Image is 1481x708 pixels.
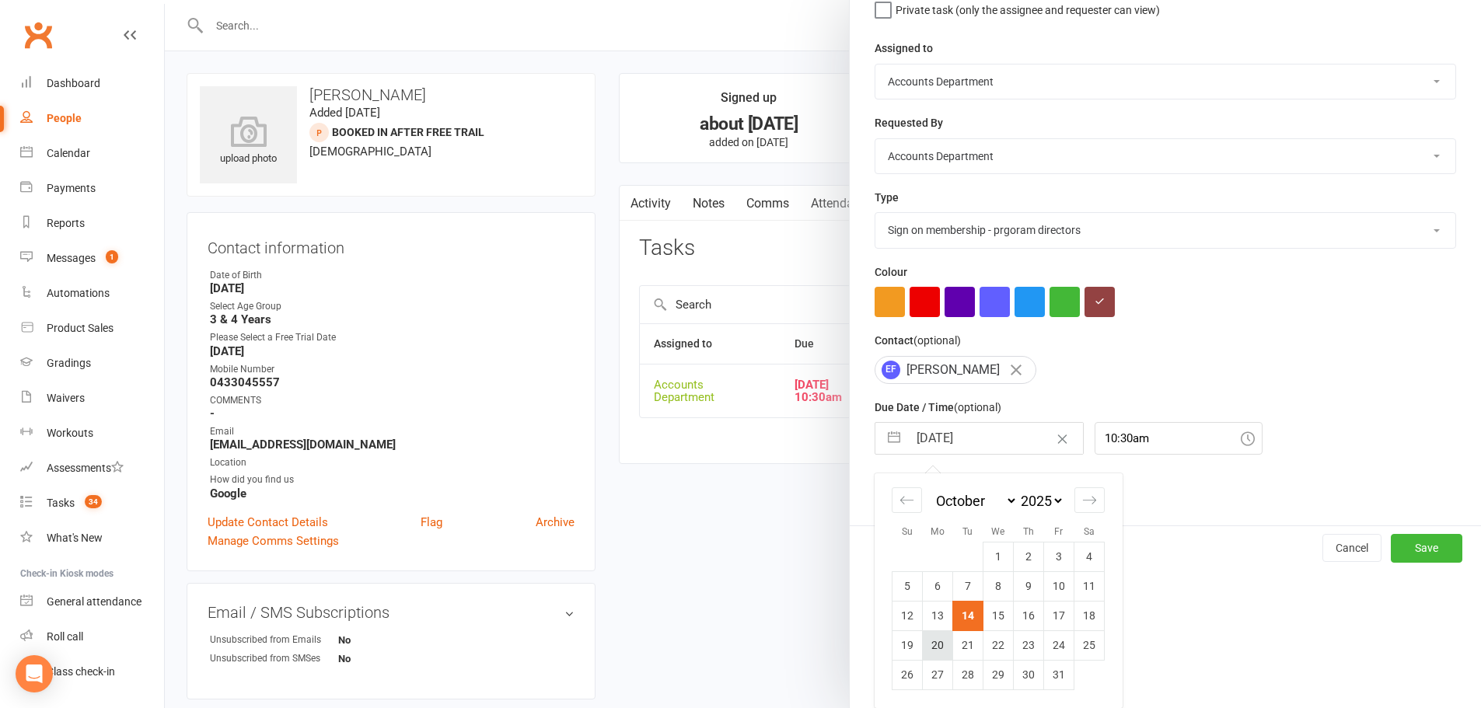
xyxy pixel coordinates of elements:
label: Type [875,189,899,206]
div: What's New [47,532,103,544]
a: Tasks 34 [20,486,164,521]
a: Roll call [20,619,164,654]
td: Monday, October 27, 2025 [923,660,953,689]
td: Thursday, October 23, 2025 [1014,630,1044,660]
td: Saturday, October 18, 2025 [1074,601,1105,630]
td: Tuesday, October 28, 2025 [953,660,983,689]
td: Thursday, October 2, 2025 [1014,542,1044,571]
a: People [20,101,164,136]
small: Su [902,526,913,537]
a: Reports [20,206,164,241]
td: Friday, October 17, 2025 [1044,601,1074,630]
a: Dashboard [20,66,164,101]
a: Payments [20,171,164,206]
small: (optional) [913,334,961,347]
td: Friday, October 10, 2025 [1044,571,1074,601]
td: Selected. Tuesday, October 14, 2025 [953,601,983,630]
a: Workouts [20,416,164,451]
td: Sunday, October 26, 2025 [892,660,923,689]
td: Saturday, October 4, 2025 [1074,542,1105,571]
div: Payments [47,182,96,194]
div: Product Sales [47,322,114,334]
small: Th [1023,526,1034,537]
a: General attendance kiosk mode [20,584,164,619]
span: 1 [106,250,118,263]
td: Monday, October 13, 2025 [923,601,953,630]
small: Sa [1084,526,1095,537]
span: EF [882,361,900,379]
a: Waivers [20,381,164,416]
a: Class kiosk mode [20,654,164,689]
div: Move forward to switch to the next month. [1074,487,1105,513]
div: Tasks [47,497,75,509]
td: Wednesday, October 22, 2025 [983,630,1014,660]
a: What's New [20,521,164,556]
small: Mo [931,526,945,537]
a: Messages 1 [20,241,164,276]
td: Friday, October 24, 2025 [1044,630,1074,660]
div: Gradings [47,357,91,369]
label: Requested By [875,114,943,131]
td: Monday, October 6, 2025 [923,571,953,601]
a: Assessments [20,451,164,486]
button: Save [1391,534,1462,562]
td: Thursday, October 30, 2025 [1014,660,1044,689]
div: Calendar [875,473,1122,708]
td: Tuesday, October 21, 2025 [953,630,983,660]
div: Waivers [47,392,85,404]
a: Clubworx [19,16,58,54]
div: Class check-in [47,665,115,678]
td: Sunday, October 5, 2025 [892,571,923,601]
small: Tu [962,526,973,537]
td: Wednesday, October 29, 2025 [983,660,1014,689]
label: Due Date / Time [875,399,1001,416]
div: [PERSON_NAME] [875,356,1036,384]
td: Friday, October 31, 2025 [1044,660,1074,689]
label: Contact [875,332,961,349]
td: Thursday, October 16, 2025 [1014,601,1044,630]
div: Reports [47,217,85,229]
td: Sunday, October 19, 2025 [892,630,923,660]
td: Saturday, October 25, 2025 [1074,630,1105,660]
div: Assessments [47,462,124,474]
td: Monday, October 20, 2025 [923,630,953,660]
td: Saturday, October 11, 2025 [1074,571,1105,601]
button: Cancel [1322,534,1381,562]
div: People [47,112,82,124]
td: Friday, October 3, 2025 [1044,542,1074,571]
label: Assigned to [875,40,933,57]
button: Clear Date [1049,424,1076,453]
td: Wednesday, October 8, 2025 [983,571,1014,601]
div: Calendar [47,147,90,159]
div: Roll call [47,630,83,643]
a: Calendar [20,136,164,171]
div: Dashboard [47,77,100,89]
a: Automations [20,276,164,311]
td: Wednesday, October 1, 2025 [983,542,1014,571]
div: Workouts [47,427,93,439]
a: Gradings [20,346,164,381]
td: Wednesday, October 15, 2025 [983,601,1014,630]
div: Move backward to switch to the previous month. [892,487,922,513]
td: Sunday, October 12, 2025 [892,601,923,630]
span: 34 [85,495,102,508]
a: Product Sales [20,311,164,346]
div: Messages [47,252,96,264]
small: Fr [1054,526,1063,537]
div: General attendance [47,595,141,608]
small: (optional) [954,401,1001,413]
td: Thursday, October 9, 2025 [1014,571,1044,601]
label: Email preferences [875,469,965,487]
div: Automations [47,287,110,299]
div: Open Intercom Messenger [16,655,53,692]
small: We [991,526,1004,537]
td: Tuesday, October 7, 2025 [953,571,983,601]
label: Colour [875,263,907,281]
